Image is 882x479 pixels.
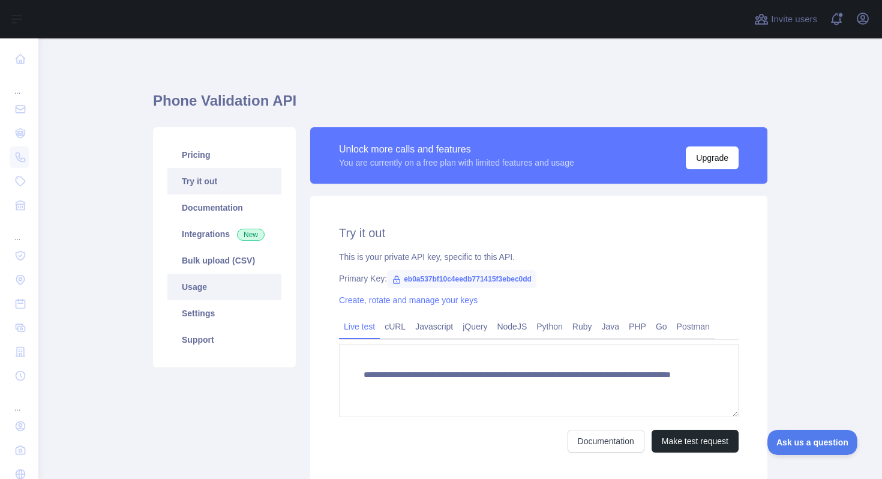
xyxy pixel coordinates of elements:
a: Postman [672,317,715,336]
a: NodeJS [492,317,532,336]
a: Javascript [410,317,458,336]
a: Create, rotate and manage your keys [339,295,478,305]
button: Invite users [752,10,820,29]
a: Java [597,317,625,336]
h1: Phone Validation API [153,91,767,120]
a: cURL [380,317,410,336]
h2: Try it out [339,224,739,241]
a: PHP [624,317,651,336]
a: Live test [339,317,380,336]
a: Support [167,327,281,353]
iframe: Toggle Customer Support [767,430,858,455]
div: ... [10,389,29,413]
div: This is your private API key, specific to this API. [339,251,739,263]
span: Invite users [771,13,817,26]
div: You are currently on a free plan with limited features and usage [339,157,574,169]
span: eb0a537bf10c4eedb771415f3ebec0dd [387,270,536,288]
a: Go [651,317,672,336]
div: Primary Key: [339,273,739,285]
a: Documentation [568,430,644,453]
div: Unlock more calls and features [339,142,574,157]
a: Integrations New [167,221,281,247]
a: Pricing [167,142,281,168]
span: New [237,229,265,241]
a: Ruby [568,317,597,336]
div: ... [10,218,29,243]
a: Try it out [167,168,281,194]
a: Documentation [167,194,281,221]
a: Settings [167,300,281,327]
button: Upgrade [686,146,739,169]
a: Python [532,317,568,336]
button: Make test request [652,430,739,453]
a: jQuery [458,317,492,336]
a: Bulk upload (CSV) [167,247,281,274]
a: Usage [167,274,281,300]
div: ... [10,72,29,96]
